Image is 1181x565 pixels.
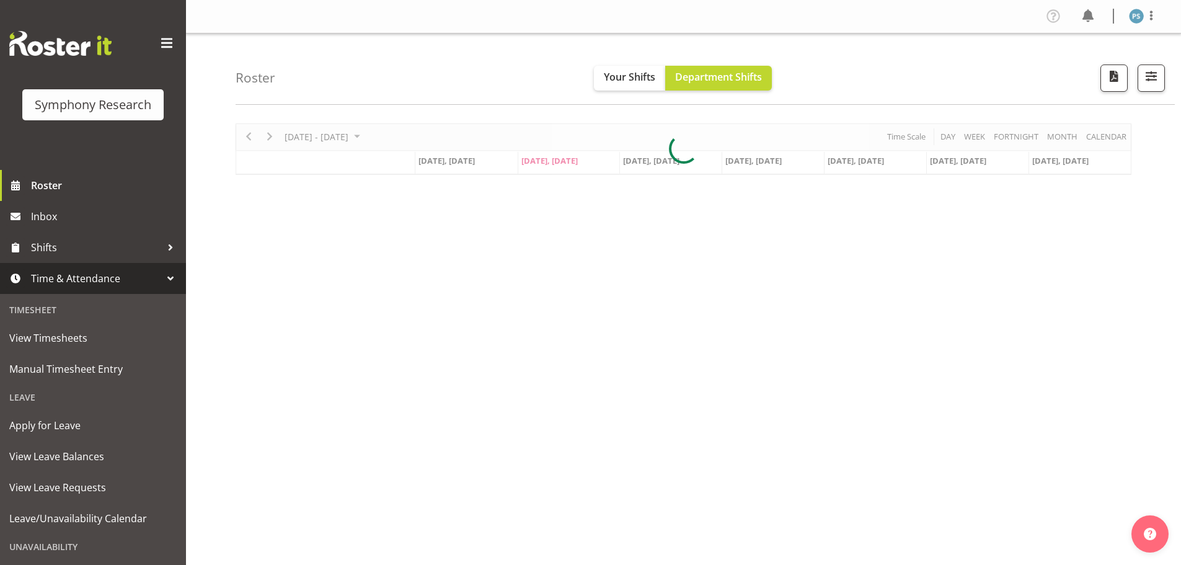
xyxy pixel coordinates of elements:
span: View Leave Balances [9,447,177,466]
a: Leave/Unavailability Calendar [3,503,183,534]
span: View Leave Requests [9,478,177,497]
h4: Roster [236,71,275,85]
span: Roster [31,176,180,195]
a: View Timesheets [3,323,183,354]
a: View Leave Balances [3,441,183,472]
span: Leave/Unavailability Calendar [9,509,177,528]
span: Time & Attendance [31,269,161,288]
span: Apply for Leave [9,416,177,435]
span: Shifts [31,238,161,257]
div: Symphony Research [35,96,151,114]
a: Apply for Leave [3,410,183,441]
div: Leave [3,385,183,410]
span: Manual Timesheet Entry [9,360,177,378]
div: Unavailability [3,534,183,559]
img: help-xxl-2.png [1144,528,1156,540]
a: Manual Timesheet Entry [3,354,183,385]
span: Inbox [31,207,180,226]
button: Download a PDF of the roster according to the set date range. [1100,65,1128,92]
img: paul-s-stoneham1982.jpg [1129,9,1144,24]
button: Department Shifts [665,66,772,91]
button: Filter Shifts [1138,65,1165,92]
span: Your Shifts [604,70,655,84]
img: Rosterit website logo [9,31,112,56]
span: Department Shifts [675,70,762,84]
a: View Leave Requests [3,472,183,503]
button: Your Shifts [594,66,665,91]
div: Timesheet [3,297,183,323]
span: View Timesheets [9,329,177,347]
